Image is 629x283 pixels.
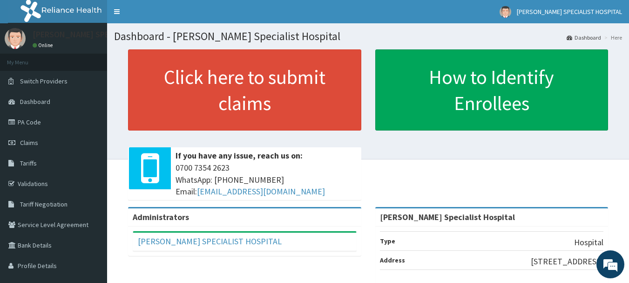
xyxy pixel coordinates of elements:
h1: Dashboard - [PERSON_NAME] Specialist Hospital [114,30,622,42]
a: [PERSON_NAME] SPECIALIST HOSPITAL [138,236,282,247]
a: Online [33,42,55,48]
li: Here [602,34,622,41]
img: User Image [500,6,511,18]
span: Tariffs [20,159,37,167]
span: [PERSON_NAME] SPECIALIST HOSPITAL [517,7,622,16]
p: [STREET_ADDRESS] [531,255,603,268]
span: Dashboard [20,97,50,106]
a: How to Identify Enrollees [375,49,609,131]
p: Hospital [574,236,603,248]
a: Dashboard [567,34,601,41]
a: Click here to submit claims [128,49,361,131]
span: 0700 7354 2623 WhatsApp: [PHONE_NUMBER] Email: [176,162,357,198]
a: [EMAIL_ADDRESS][DOMAIN_NAME] [197,186,325,197]
span: Claims [20,138,38,147]
span: Tariff Negotiation [20,200,68,208]
p: [PERSON_NAME] SPECIALIST HOSPITAL [33,30,175,39]
img: User Image [5,28,26,49]
b: Address [380,256,405,264]
b: If you have any issue, reach us on: [176,150,303,161]
b: Type [380,237,395,245]
b: Administrators [133,212,189,222]
strong: [PERSON_NAME] Specialist Hospital [380,212,515,222]
span: Switch Providers [20,77,68,85]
